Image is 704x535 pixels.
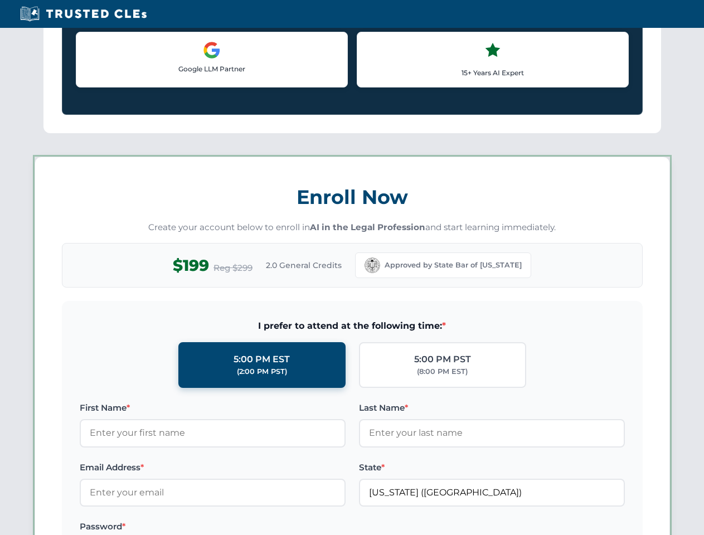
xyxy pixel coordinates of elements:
label: Email Address [80,461,346,474]
span: I prefer to attend at the following time: [80,319,625,333]
span: Approved by State Bar of [US_STATE] [385,260,522,271]
strong: AI in the Legal Profession [310,222,425,232]
img: California Bar [365,257,380,273]
input: Enter your email [80,479,346,507]
input: Enter your first name [80,419,346,447]
div: (2:00 PM PST) [237,366,287,377]
img: Google [203,41,221,59]
span: 2.0 General Credits [266,259,342,271]
input: Enter your last name [359,419,625,447]
div: 5:00 PM PST [414,352,471,367]
p: Google LLM Partner [85,64,338,74]
input: California (CA) [359,479,625,507]
div: (8:00 PM EST) [417,366,468,377]
img: Trusted CLEs [17,6,150,22]
p: 15+ Years AI Expert [366,67,619,78]
h3: Enroll Now [62,179,643,215]
label: Last Name [359,401,625,415]
span: Reg $299 [213,261,253,275]
label: First Name [80,401,346,415]
span: $199 [173,253,209,278]
label: State [359,461,625,474]
div: 5:00 PM EST [234,352,290,367]
p: Create your account below to enroll in and start learning immediately. [62,221,643,234]
label: Password [80,520,346,533]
